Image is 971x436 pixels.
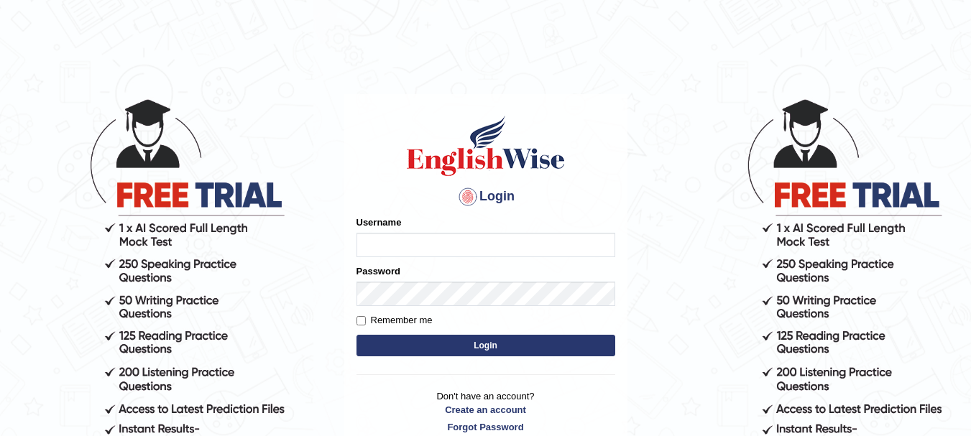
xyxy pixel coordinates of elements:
a: Forgot Password [356,420,615,434]
button: Login [356,335,615,356]
a: Create an account [356,403,615,417]
img: Logo of English Wise sign in for intelligent practice with AI [404,113,568,178]
label: Password [356,264,400,278]
h4: Login [356,185,615,208]
p: Don't have an account? [356,389,615,434]
label: Remember me [356,313,433,328]
label: Username [356,215,402,229]
input: Remember me [356,316,366,325]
